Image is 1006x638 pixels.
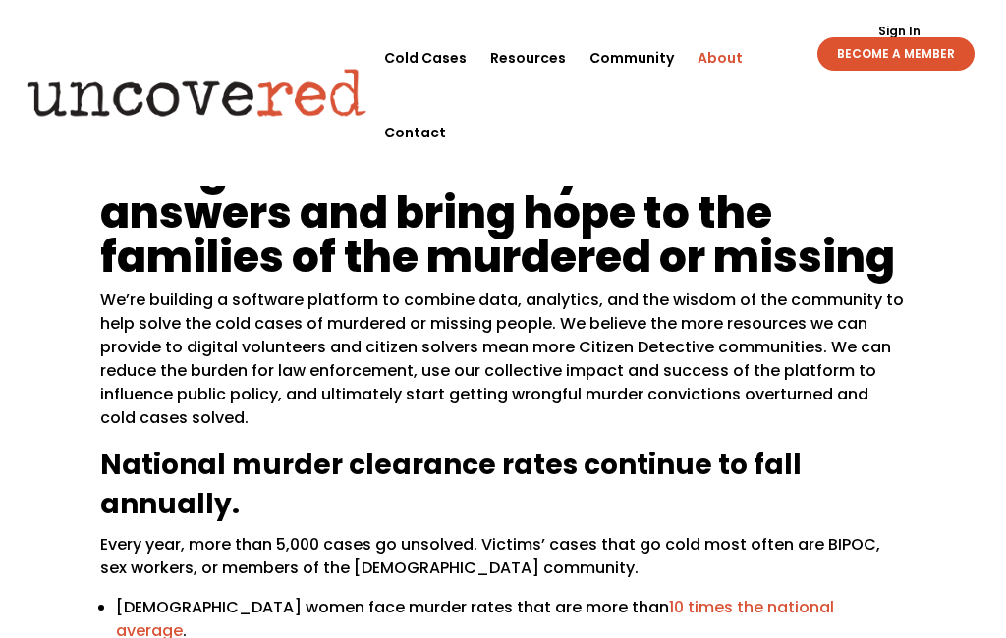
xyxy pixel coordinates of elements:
a: Sign In [867,26,931,37]
span: National murder clearance rates continue to fall annually. [100,446,802,522]
p: We’re building a software platform to combine data, analytics, and the wisdom of the community to... [100,289,905,446]
h1: Using the community to uncover answers and bring hope to the families of the murdered or missing [100,146,905,289]
span: Every year, more than 5,000 cases go unsolved. Victims’ cases that go cold most often are BIPOC, ... [100,533,880,579]
img: Uncovered logo [11,55,383,131]
a: Contact [384,95,446,170]
a: About [698,21,743,95]
a: Cold Cases [384,21,467,95]
a: Resources [490,21,566,95]
a: BECOME A MEMBER [817,37,975,71]
a: Community [589,21,674,95]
